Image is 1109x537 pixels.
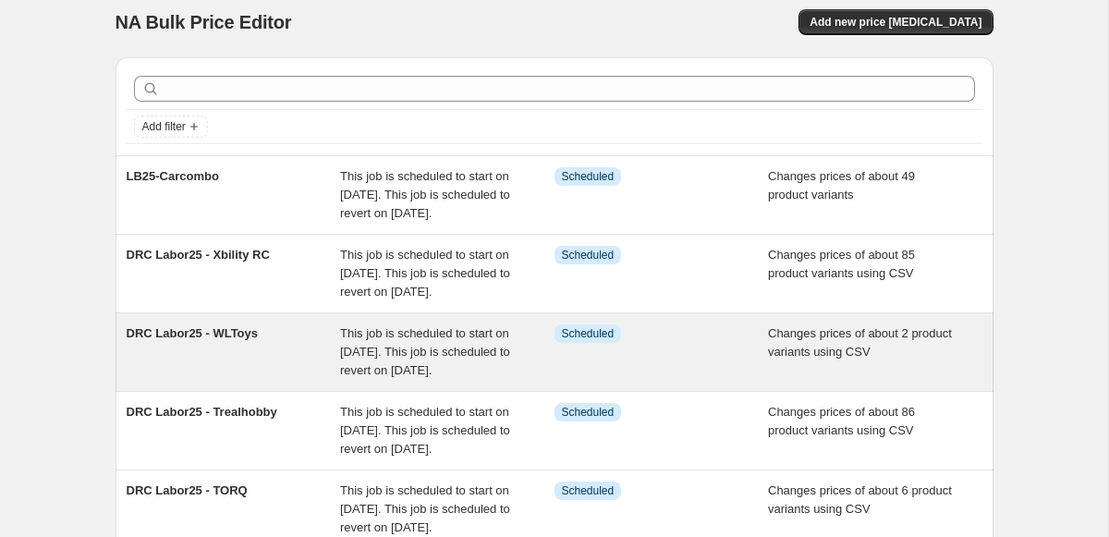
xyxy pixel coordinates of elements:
span: Changes prices of about 49 product variants [768,169,915,201]
span: Changes prices of about 85 product variants using CSV [768,248,915,280]
span: Scheduled [562,483,615,498]
span: Add new price [MEDICAL_DATA] [810,15,981,30]
span: Changes prices of about 86 product variants using CSV [768,405,915,437]
span: Scheduled [562,248,615,262]
span: This job is scheduled to start on [DATE]. This job is scheduled to revert on [DATE]. [340,248,510,299]
span: DRC Labor25 - Trealhobby [127,405,277,419]
span: Scheduled [562,405,615,420]
span: Scheduled [562,169,615,184]
span: This job is scheduled to start on [DATE]. This job is scheduled to revert on [DATE]. [340,169,510,220]
span: LB25-Carcombo [127,169,219,183]
button: Add filter [134,116,208,138]
span: DRC Labor25 - TORQ [127,483,248,497]
button: Add new price [MEDICAL_DATA] [798,9,993,35]
span: This job is scheduled to start on [DATE]. This job is scheduled to revert on [DATE]. [340,326,510,377]
span: Add filter [142,119,186,134]
span: NA Bulk Price Editor [116,12,292,32]
span: DRC Labor25 - Xbility RC [127,248,270,262]
span: Changes prices of about 6 product variants using CSV [768,483,952,516]
span: This job is scheduled to start on [DATE]. This job is scheduled to revert on [DATE]. [340,405,510,456]
span: Scheduled [562,326,615,341]
span: DRC Labor25 - WLToys [127,326,259,340]
span: Changes prices of about 2 product variants using CSV [768,326,952,359]
span: This job is scheduled to start on [DATE]. This job is scheduled to revert on [DATE]. [340,483,510,534]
